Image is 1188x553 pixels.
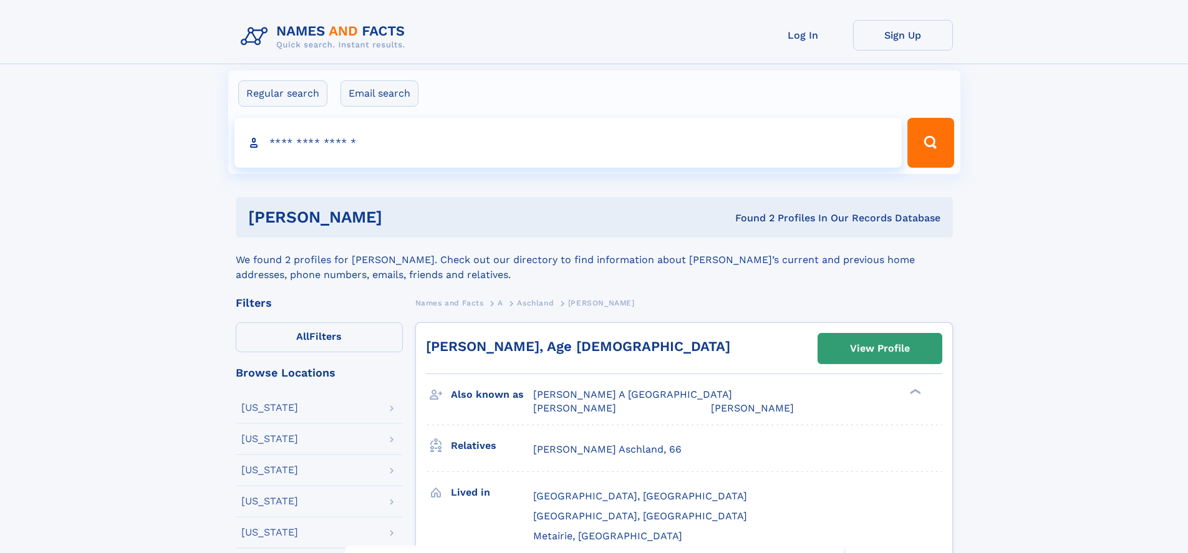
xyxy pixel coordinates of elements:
[451,482,533,503] h3: Lived in
[236,297,403,309] div: Filters
[236,238,953,282] div: We found 2 profiles for [PERSON_NAME]. Check out our directory to find information about [PERSON_...
[248,209,559,225] h1: [PERSON_NAME]
[753,20,853,50] a: Log In
[451,435,533,456] h3: Relatives
[533,402,616,414] span: [PERSON_NAME]
[241,496,298,506] div: [US_STATE]
[241,434,298,444] div: [US_STATE]
[850,334,910,363] div: View Profile
[241,527,298,537] div: [US_STATE]
[241,465,298,475] div: [US_STATE]
[907,388,922,396] div: ❯
[907,118,954,168] button: Search Button
[236,322,403,352] label: Filters
[498,299,503,307] span: A
[533,388,732,400] span: [PERSON_NAME] A [GEOGRAPHIC_DATA]
[818,334,942,363] a: View Profile
[559,211,940,225] div: Found 2 Profiles In Our Records Database
[296,330,309,342] span: All
[533,530,682,542] span: Metairie, [GEOGRAPHIC_DATA]
[234,118,902,168] input: search input
[415,295,484,310] a: Names and Facts
[533,443,682,456] a: [PERSON_NAME] Aschland, 66
[533,490,747,502] span: [GEOGRAPHIC_DATA], [GEOGRAPHIC_DATA]
[517,299,554,307] span: Aschland
[236,20,415,54] img: Logo Names and Facts
[241,403,298,413] div: [US_STATE]
[498,295,503,310] a: A
[517,295,554,310] a: Aschland
[236,367,403,378] div: Browse Locations
[238,80,327,107] label: Regular search
[426,339,730,354] a: [PERSON_NAME], Age [DEMOGRAPHIC_DATA]
[451,384,533,405] h3: Also known as
[711,402,794,414] span: [PERSON_NAME]
[568,299,635,307] span: [PERSON_NAME]
[533,510,747,522] span: [GEOGRAPHIC_DATA], [GEOGRAPHIC_DATA]
[853,20,953,50] a: Sign Up
[340,80,418,107] label: Email search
